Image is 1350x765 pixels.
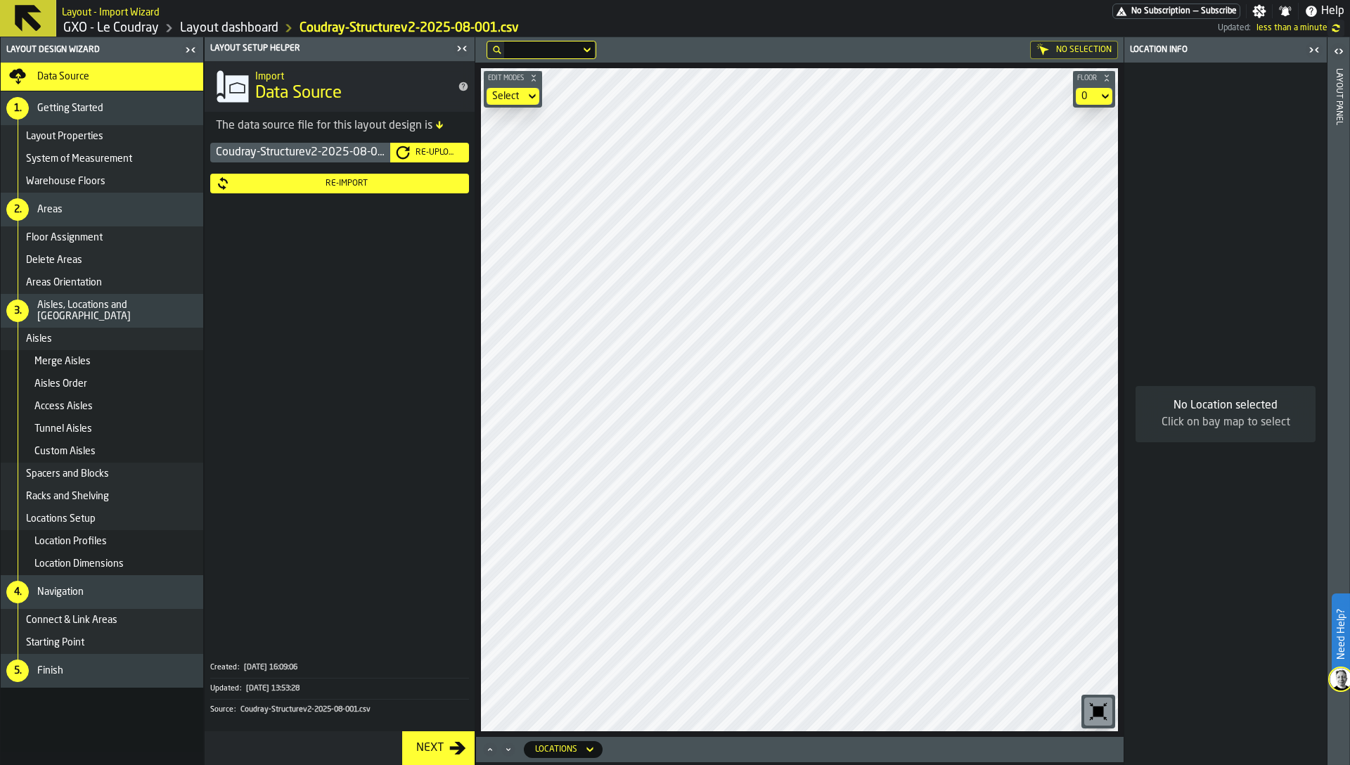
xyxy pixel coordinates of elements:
span: Custom Aisles [34,446,96,457]
h2: Sub Title [62,4,160,18]
span: Location Profiles [34,536,107,547]
button: Updated:[DATE] 13:53:28 [210,679,469,699]
span: 11/08/2025, 14:35:46 [1256,23,1327,33]
div: DropdownMenuValue-locations [535,745,577,754]
label: button-toggle-Notifications [1273,4,1298,18]
a: link-to-/wh/i/efd9e906-5eb9-41af-aac9-d3e075764b8d/designer [180,20,278,36]
div: KeyValueItem-Created [210,657,469,678]
div: 1. [6,97,29,120]
div: DropdownMenuValue-none [492,91,520,102]
span: Layout Properties [26,131,103,142]
div: The data source file for this layout design is [216,117,463,134]
label: button-toggle-Help [1299,3,1350,20]
span: : [238,663,239,672]
header: Layout panel [1327,37,1349,765]
span: Edit Modes [485,75,527,82]
span: Navigation [37,586,84,598]
label: button-toggle-Settings [1247,4,1272,18]
div: button-toolbar-undefined [1081,695,1115,728]
span: Updated: [1218,23,1251,33]
button: button- [1073,71,1115,85]
span: Areas Orientation [26,277,102,288]
li: menu System of Measurement [1,148,203,170]
li: menu Locations Setup [1,508,203,530]
div: hide filter [493,46,501,54]
li: menu Location Profiles [1,530,203,553]
div: Source [210,705,239,714]
div: Layout panel [1334,65,1344,761]
span: Warehouse Floors [26,176,105,187]
span: Starting Point [26,637,84,648]
span: Data Source [255,82,342,105]
span: Aisles, Locations and [GEOGRAPHIC_DATA] [37,300,198,322]
span: Connect & Link Areas [26,615,117,626]
div: title-Data Source [205,61,475,112]
span: Delete Areas [26,255,82,266]
div: Re-Upload [410,148,463,157]
li: menu Racks and Shelving [1,485,203,508]
span: Spacers and Blocks [26,468,109,480]
div: Layout Design Wizard [4,45,181,55]
button: Created:[DATE] 16:09:06 [210,657,469,678]
span: Tunnel Aisles [34,423,92,435]
span: Subscribe [1201,6,1237,16]
label: button-toggle-undefined [1327,20,1344,37]
li: menu Getting Started [1,91,203,125]
div: Coudray-Structurev2-2025-08-001.csv [210,143,390,162]
li: menu Aisles Order [1,373,203,395]
button: button-Re-Upload [390,143,469,162]
a: link-to-/wh/i/efd9e906-5eb9-41af-aac9-d3e075764b8d/pricing/ [1112,4,1240,19]
button: Minimize [500,742,517,757]
button: button-Next [402,731,475,765]
li: menu Tunnel Aisles [1,418,203,440]
li: menu Delete Areas [1,249,203,271]
div: Menu Subscription [1112,4,1240,19]
span: Aisles [26,333,52,345]
div: DropdownMenuValue-locations [524,741,603,758]
span: Racks and Shelving [26,491,109,502]
div: Re-Import [230,179,463,188]
span: Merge Aisles [34,356,91,367]
span: Floor Assignment [26,232,103,243]
li: menu Aisles, Locations and Bays [1,294,203,328]
header: Location Info [1124,37,1327,63]
div: Layout Setup Helper [207,44,452,53]
li: menu Spacers and Blocks [1,463,203,485]
a: link-to-/wh/i/efd9e906-5eb9-41af-aac9-d3e075764b8d [63,20,159,36]
span: Finish [37,665,63,676]
label: button-toggle-Close me [452,40,472,57]
li: menu Finish [1,654,203,688]
svg: Reset zoom and position [1087,700,1110,723]
label: button-toggle-Open [1329,40,1349,65]
span: Floor [1074,75,1100,82]
span: System of Measurement [26,153,132,165]
a: link-to-/wh/i/efd9e906-5eb9-41af-aac9-d3e075764b8d/import/layout/9c3522fd-44ac-4aa2-8db5-b2fded98... [300,20,519,36]
span: [DATE] 13:53:28 [246,684,300,693]
span: Locations Setup [26,513,96,525]
span: : [234,705,236,714]
h2: Sub Title [255,68,446,82]
nav: Breadcrumb [62,20,640,37]
li: menu Warehouse Floors [1,170,203,193]
li: menu Connect & Link Areas [1,609,203,631]
span: Data Source [37,71,89,82]
div: Updated [210,684,245,693]
li: menu Navigation [1,575,203,609]
li: menu Location Dimensions [1,553,203,575]
li: menu Areas [1,193,203,226]
span: No Subscription [1131,6,1190,16]
li: menu Floor Assignment [1,226,203,249]
li: menu Layout Properties [1,125,203,148]
span: Coudray-Structurev2-2025-08-001.csv [240,705,371,714]
button: Maximize [482,742,499,757]
li: menu Areas Orientation [1,271,203,294]
div: 4. [6,581,29,603]
label: button-toggle-Close me [1304,41,1324,58]
label: Need Help? [1333,595,1349,674]
div: 3. [6,300,29,322]
li: menu Starting Point [1,631,203,654]
div: DropdownMenuValue-none [487,88,539,105]
button: Source:Coudray-Structurev2-2025-08-001.csv [210,700,469,720]
span: [DATE] 16:09:06 [244,663,297,672]
li: menu Custom Aisles [1,440,203,463]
